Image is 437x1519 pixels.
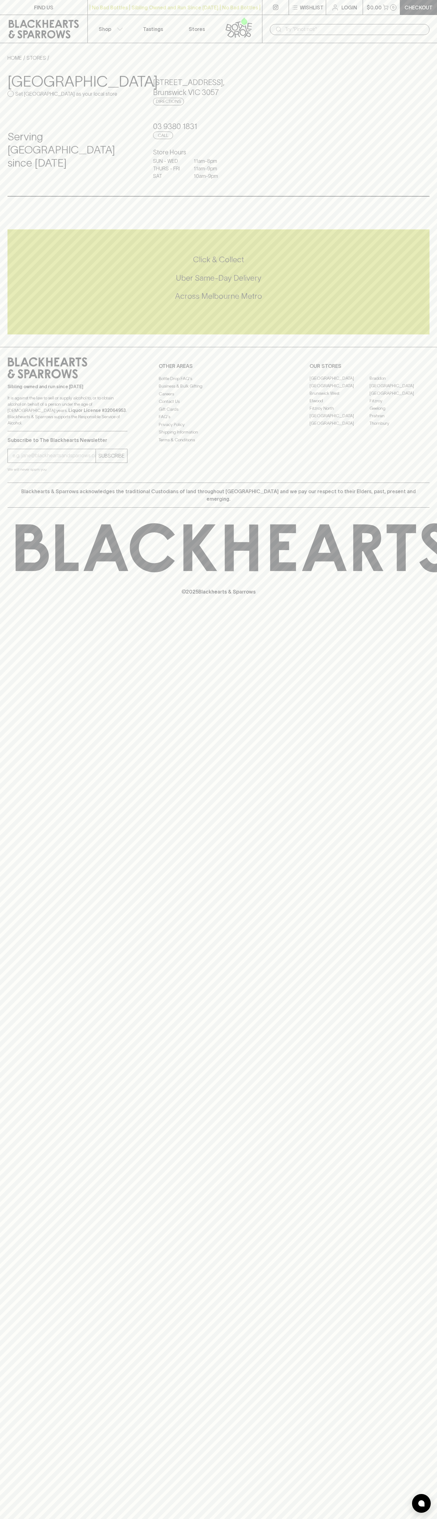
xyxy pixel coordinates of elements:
[98,452,125,459] p: SUBSCRIBE
[34,4,53,11] p: FIND US
[370,375,430,382] a: Braddon
[159,398,279,405] a: Contact Us
[370,390,430,397] a: [GEOGRAPHIC_DATA]
[159,421,279,428] a: Privacy Policy
[7,384,127,390] p: Sibling owned and run since [DATE]
[370,405,430,412] a: Geelong
[7,466,127,473] p: We will never spam you
[27,55,46,61] a: STORES
[194,172,225,180] p: 10am - 9pm
[68,408,126,413] strong: Liquor License #32064953
[7,55,22,61] a: HOME
[7,273,430,283] h5: Uber Same-Day Delivery
[96,449,127,463] button: SUBSCRIBE
[99,25,111,33] p: Shop
[285,24,425,34] input: Try "Pinot noir"
[7,436,127,444] p: Subscribe to The Blackhearts Newsletter
[88,15,132,43] button: Shop
[7,254,430,265] h5: Click & Collect
[7,291,430,301] h5: Across Melbourne Metro
[370,420,430,427] a: Thornbury
[153,172,184,180] p: SAT
[131,15,175,43] a: Tastings
[159,436,279,444] a: Terms & Conditions
[153,157,184,165] p: SUN - WED
[370,397,430,405] a: Fitzroy
[159,383,279,390] a: Business & Bulk Gifting
[341,4,357,11] p: Login
[159,429,279,436] a: Shipping Information
[7,130,138,170] h4: Serving [GEOGRAPHIC_DATA] since [DATE]
[159,375,279,382] a: Bottle Drop FAQ's
[12,451,96,461] input: e.g. jane@blackheartsandsparrows.com.au
[143,25,163,33] p: Tastings
[159,413,279,421] a: FAQ's
[194,165,225,172] p: 11am - 9pm
[194,157,225,165] p: 11am - 8pm
[159,390,279,398] a: Careers
[159,405,279,413] a: Gift Cards
[7,229,430,334] div: Call to action block
[310,390,370,397] a: Brunswick West
[300,4,324,11] p: Wishlist
[153,165,184,172] p: THURS - FRI
[7,73,138,90] h3: [GEOGRAPHIC_DATA]
[310,362,430,370] p: OUR STORES
[159,362,279,370] p: OTHER AREAS
[15,90,117,98] p: Set [GEOGRAPHIC_DATA] as your local store
[370,382,430,390] a: [GEOGRAPHIC_DATA]
[7,395,127,426] p: It is against the law to sell or supply alcohol to, or to obtain alcohol on behalf of a person un...
[153,122,284,132] h5: 03 9380 1831
[405,4,433,11] p: Checkout
[310,375,370,382] a: [GEOGRAPHIC_DATA]
[370,412,430,420] a: Prahran
[367,4,382,11] p: $0.00
[310,405,370,412] a: Fitzroy North
[12,488,425,503] p: Blackhearts & Sparrows acknowledges the traditional Custodians of land throughout [GEOGRAPHIC_DAT...
[392,6,395,9] p: 0
[175,15,219,43] a: Stores
[153,132,173,139] a: Call
[189,25,205,33] p: Stores
[310,412,370,420] a: [GEOGRAPHIC_DATA]
[310,382,370,390] a: [GEOGRAPHIC_DATA]
[310,397,370,405] a: Elwood
[418,1500,425,1506] img: bubble-icon
[153,147,284,157] h6: Store Hours
[310,420,370,427] a: [GEOGRAPHIC_DATA]
[153,98,184,105] a: Directions
[153,78,284,98] h5: [STREET_ADDRESS] , Brunswick VIC 3057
